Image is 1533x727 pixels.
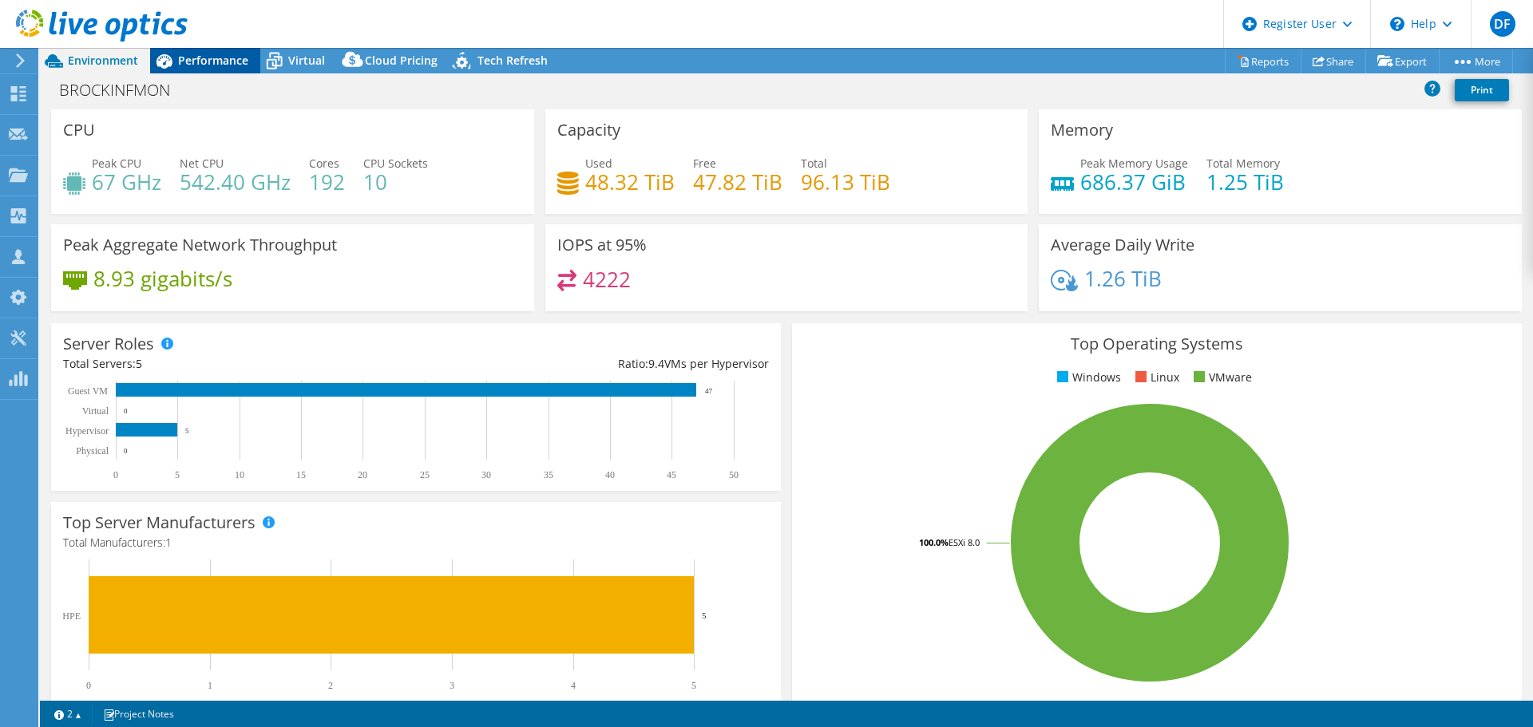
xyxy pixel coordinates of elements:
[309,156,339,171] span: Cores
[1225,49,1301,73] a: Reports
[63,534,769,551] h4: Total Manufacturers:
[729,469,739,480] text: 50
[86,680,91,691] text: 0
[1131,369,1179,386] li: Linux
[585,173,675,191] h4: 48.32 TiB
[804,335,1510,353] h3: Top Operating Systems
[358,469,367,480] text: 20
[1080,156,1188,171] span: Peak Memory Usage
[557,236,647,254] h3: IOPS at 95%
[68,53,138,68] span: Environment
[82,405,109,417] text: Virtual
[68,385,108,397] text: Guest VM
[585,156,612,171] span: Used
[63,355,416,373] div: Total Servers:
[63,236,337,254] h3: Peak Aggregate Network Throughput
[1390,17,1404,31] svg: \n
[62,610,81,622] text: HPE
[1206,173,1284,191] h4: 1.25 TiB
[648,356,664,371] span: 9.4
[450,680,454,691] text: 3
[309,173,345,191] h4: 192
[113,469,118,480] text: 0
[801,156,827,171] span: Total
[667,469,676,480] text: 45
[544,469,553,480] text: 35
[296,469,306,480] text: 15
[288,53,325,68] span: Virtual
[1365,49,1440,73] a: Export
[1301,49,1366,73] a: Share
[363,156,428,171] span: CPU Sockets
[693,173,782,191] h4: 47.82 TiB
[328,680,333,691] text: 2
[1080,173,1188,191] h4: 686.37 GiB
[93,270,232,287] h4: 8.93 gigabits/s
[363,173,428,191] h4: 10
[136,356,142,371] span: 5
[949,536,980,548] tspan: ESXi 8.0
[1206,156,1280,171] span: Total Memory
[705,387,713,395] text: 47
[235,469,244,480] text: 10
[124,447,128,455] text: 0
[571,680,576,691] text: 4
[92,156,141,171] span: Peak CPU
[557,121,620,139] h3: Capacity
[1084,270,1162,287] h4: 1.26 TiB
[92,704,185,724] a: Project Notes
[919,536,949,548] tspan: 100.0%
[693,156,716,171] span: Free
[178,53,248,68] span: Performance
[702,610,707,620] text: 5
[605,469,615,480] text: 40
[63,121,95,139] h3: CPU
[92,173,161,191] h4: 67 GHz
[420,469,430,480] text: 25
[801,173,890,191] h4: 96.13 TiB
[63,514,255,531] h3: Top Server Manufacturers
[477,53,548,68] span: Tech Refresh
[76,445,109,456] text: Physical
[185,427,189,435] text: 5
[1051,236,1194,254] h3: Average Daily Write
[1190,369,1252,386] li: VMware
[165,535,172,550] span: 1
[691,680,696,691] text: 5
[124,407,128,415] text: 0
[1051,121,1113,139] h3: Memory
[1455,79,1509,101] a: Print
[583,271,631,288] h4: 4222
[180,156,224,171] span: Net CPU
[1490,11,1515,37] span: DF
[52,81,195,99] h1: BROCKINFMON
[365,53,438,68] span: Cloud Pricing
[208,680,212,691] text: 1
[180,173,291,191] h4: 542.40 GHz
[416,355,769,373] div: Ratio: VMs per Hypervisor
[43,704,93,724] a: 2
[1439,49,1513,73] a: More
[481,469,491,480] text: 30
[63,335,154,353] h3: Server Roles
[65,425,109,437] text: Hypervisor
[175,469,180,480] text: 5
[1053,369,1121,386] li: Windows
